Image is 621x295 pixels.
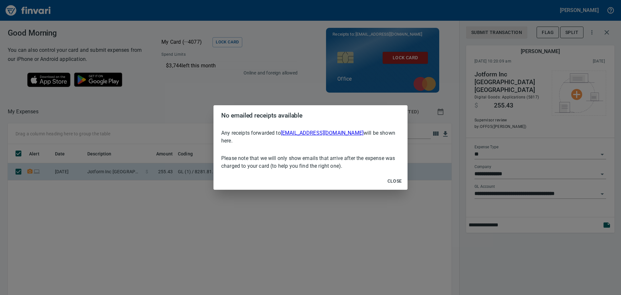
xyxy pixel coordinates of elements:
a: [EMAIL_ADDRESS][DOMAIN_NAME] [281,130,364,136]
span: Close [387,177,402,185]
button: Close [384,175,405,187]
p: Please note that we will only show emails that arrive after the expense was charged to your card ... [221,154,400,170]
h4: No emailed receipts available [221,112,400,119]
p: Any receipts forwarded to will be shown here. [221,129,400,145]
